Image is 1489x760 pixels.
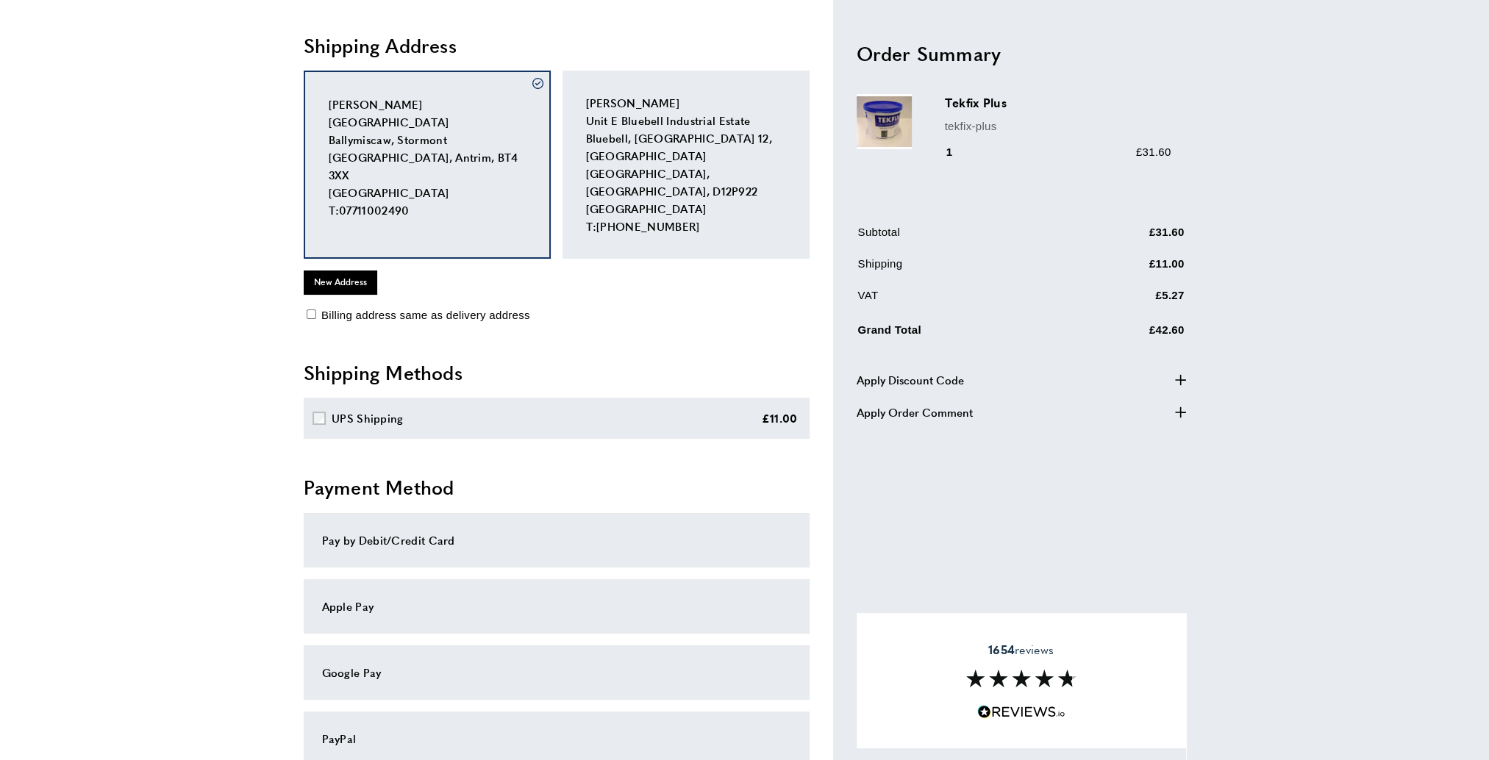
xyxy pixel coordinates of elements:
img: Reviews.io 5 stars [977,705,1065,719]
img: Tekfix Plus [857,94,912,149]
a: 07711002490 [339,202,409,218]
td: £11.00 [1068,254,1184,283]
h2: Shipping Address [304,32,810,59]
div: UPS Shipping [332,409,404,427]
td: Shipping [858,254,1068,283]
input: Billing address same as delivery address [307,309,316,319]
span: Apply Order Comment [857,403,973,420]
span: Billing address same as delivery address [321,309,530,321]
span: [PERSON_NAME] [GEOGRAPHIC_DATA] Ballymiscaw, Stormont [GEOGRAPHIC_DATA], Antrim, BT4 3XX [GEOGRAP... [329,96,518,218]
strong: 1654 [988,641,1015,658]
h2: Order Summary [857,40,1186,66]
td: £5.27 [1068,286,1184,315]
div: 1 [945,143,974,160]
span: Apply Discount Code [857,370,964,388]
td: £31.60 [1068,223,1184,251]
div: £11.00 [762,409,798,427]
h3: Tekfix Plus [945,94,1171,111]
span: reviews [988,642,1054,657]
h2: Payment Method [304,474,810,501]
td: Grand Total [858,318,1068,349]
button: New Address [304,270,377,294]
div: PayPal [322,730,791,748]
span: £31.60 [1136,145,1171,157]
span: [PERSON_NAME] Unit E Bluebell Industrial Estate Bluebell, [GEOGRAPHIC_DATA] 12, [GEOGRAPHIC_DATA]... [586,95,772,234]
div: Apple Pay [322,598,791,615]
p: tekfix-plus [945,117,1171,135]
img: Reviews section [966,670,1076,687]
a: [PHONE_NUMBER] [596,218,699,234]
td: VAT [858,286,1068,315]
div: Google Pay [322,664,791,681]
div: Pay by Debit/Credit Card [322,531,791,549]
h2: Shipping Methods [304,359,810,386]
td: £42.60 [1068,318,1184,349]
td: Subtotal [858,223,1068,251]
